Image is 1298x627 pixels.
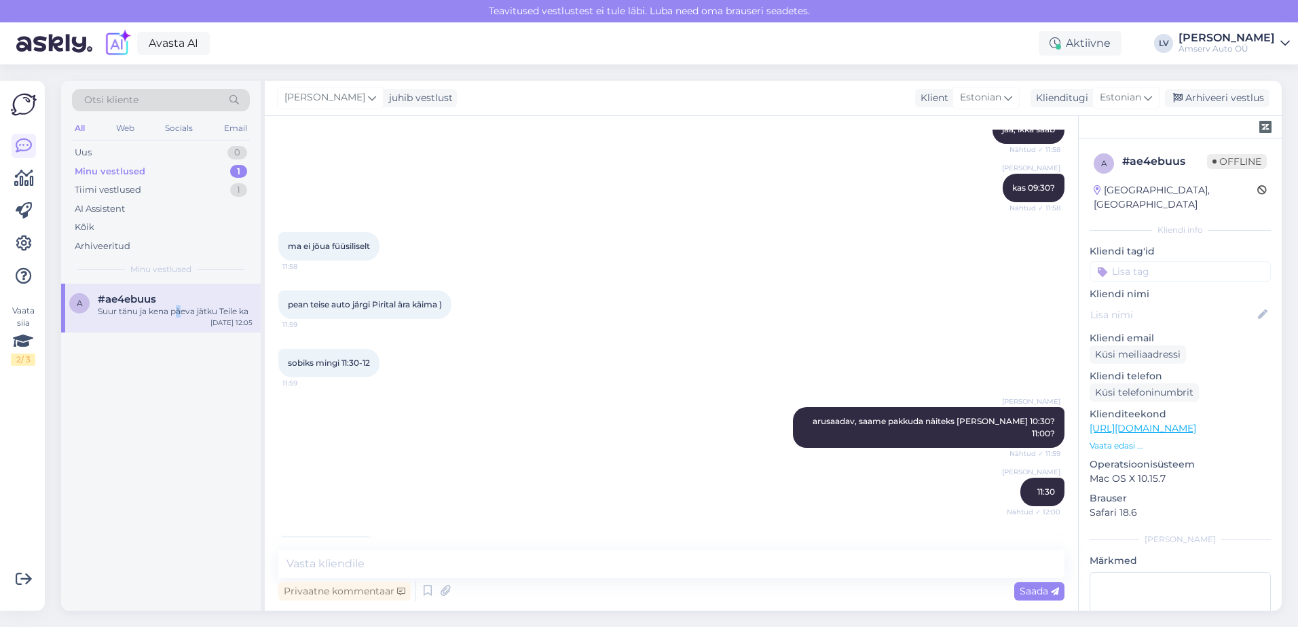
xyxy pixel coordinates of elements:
[11,354,35,366] div: 2 / 3
[278,582,411,601] div: Privaatne kommentaar
[288,299,442,309] span: pean teise auto järgi Pirital ära käima )
[1090,224,1271,236] div: Kliendi info
[1090,345,1186,364] div: Küsi meiliaadressi
[1090,287,1271,301] p: Kliendi nimi
[1165,89,1269,107] div: Arhiveeri vestlus
[1154,34,1173,53] div: LV
[1090,440,1271,452] p: Vaata edasi ...
[103,29,132,58] img: explore-ai
[1179,33,1275,43] div: [PERSON_NAME]
[1090,457,1271,472] p: Operatsioonisüsteem
[1090,554,1271,568] p: Märkmed
[1002,396,1060,406] span: [PERSON_NAME]
[915,91,948,105] div: Klient
[1090,472,1271,486] p: Mac OS X 10.15.7
[75,146,92,159] div: Uus
[1002,467,1060,477] span: [PERSON_NAME]
[75,221,94,234] div: Kõik
[288,358,370,368] span: sobiks mingi 11:30-12
[1020,585,1059,597] span: Saada
[1039,31,1121,56] div: Aktiivne
[1009,449,1060,459] span: Nähtud ✓ 11:59
[1090,407,1271,421] p: Klienditeekond
[1002,124,1055,134] span: jaa, ikka saab
[282,378,333,388] span: 11:59
[72,119,88,137] div: All
[1009,145,1060,155] span: Nähtud ✓ 11:58
[221,119,250,137] div: Email
[230,183,247,197] div: 1
[1207,154,1267,169] span: Offline
[1002,163,1060,173] span: [PERSON_NAME]
[1090,533,1271,546] div: [PERSON_NAME]
[1090,331,1271,345] p: Kliendi email
[1179,33,1290,54] a: [PERSON_NAME]Amserv Auto OÜ
[1031,91,1088,105] div: Klienditugi
[84,93,138,107] span: Otsi kliente
[11,305,35,366] div: Vaata siia
[75,240,130,253] div: Arhiveeritud
[1179,43,1275,54] div: Amserv Auto OÜ
[1009,203,1060,213] span: Nähtud ✓ 11:58
[1122,153,1207,170] div: # ae4ebuus
[1090,491,1271,506] p: Brauser
[210,318,253,328] div: [DATE] 12:05
[1090,422,1196,434] a: [URL][DOMAIN_NAME]
[130,263,191,275] span: Minu vestlused
[1090,244,1271,259] p: Kliendi tag'id
[1259,121,1272,133] img: zendesk
[813,416,1057,438] span: arusaadav, saame pakkuda näiteks [PERSON_NAME] 10:30? 11:00?
[98,293,156,305] span: #ae4ebuus
[75,202,125,216] div: AI Assistent
[960,90,1001,105] span: Estonian
[1007,507,1060,517] span: Nähtud ✓ 12:00
[98,305,253,318] div: Suur tänu ja kena päeva jätku Teile ka
[162,119,196,137] div: Socials
[75,165,145,178] div: Minu vestlused
[137,32,210,55] a: Avasta AI
[1012,183,1055,193] span: kas 09:30?
[1100,90,1141,105] span: Estonian
[282,320,333,330] span: 11:59
[227,146,247,159] div: 0
[1090,383,1199,402] div: Küsi telefoninumbrit
[1090,506,1271,520] p: Safari 18.6
[288,241,370,251] span: ma ei jõua füüsiliselt
[1094,183,1257,212] div: [GEOGRAPHIC_DATA], [GEOGRAPHIC_DATA]
[75,183,141,197] div: Tiimi vestlused
[284,90,365,105] span: [PERSON_NAME]
[1090,307,1255,322] input: Lisa nimi
[282,261,333,271] span: 11:58
[1037,487,1055,497] span: 11:30
[113,119,137,137] div: Web
[1101,158,1107,168] span: a
[1090,369,1271,383] p: Kliendi telefon
[384,91,453,105] div: juhib vestlust
[230,165,247,178] div: 1
[11,92,37,117] img: Askly Logo
[1090,261,1271,282] input: Lisa tag
[77,298,83,308] span: a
